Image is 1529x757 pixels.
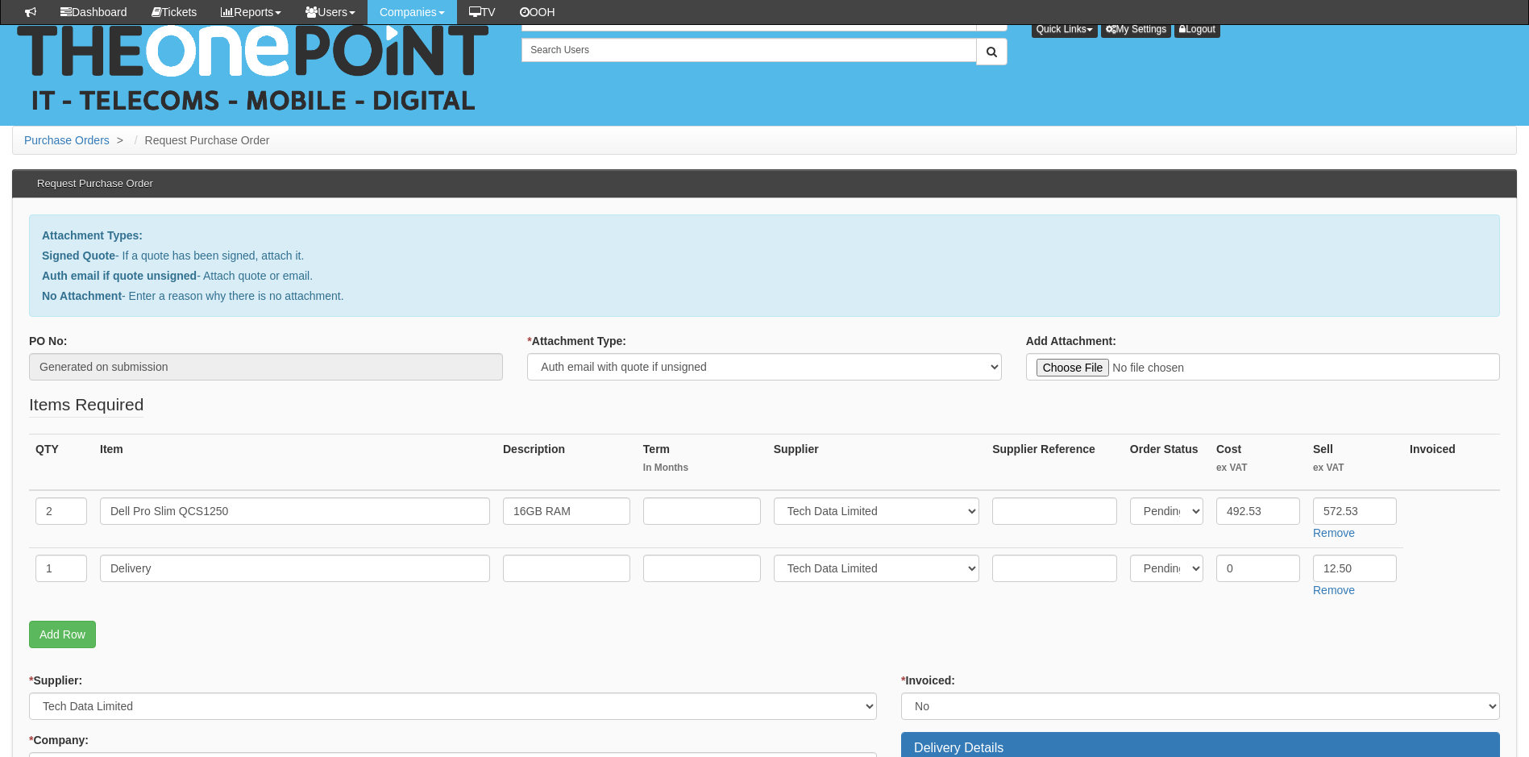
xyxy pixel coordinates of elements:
small: In Months [643,461,761,475]
a: Remove [1313,584,1355,597]
a: Remove [1313,526,1355,539]
p: - Enter a reason why there is no attachment. [42,288,1487,304]
legend: Items Required [29,393,143,418]
h3: Request Purchase Order [29,170,161,198]
input: Search Users [521,38,976,62]
p: - Attach quote or email. [42,268,1487,284]
a: Logout [1174,20,1220,38]
th: Order Status [1124,435,1210,491]
small: ex VAT [1216,461,1300,475]
th: Sell [1307,435,1403,491]
th: Supplier Reference [986,435,1124,491]
span: > [113,134,127,147]
th: Description [497,435,637,491]
button: Quick Links [1032,20,1098,38]
th: Supplier [767,435,987,491]
small: ex VAT [1313,461,1397,475]
h3: Delivery Details [914,741,1487,755]
p: - If a quote has been signed, attach it. [42,247,1487,264]
label: Company: [29,732,89,748]
label: Invoiced: [901,672,955,688]
li: Request Purchase Order [131,132,270,148]
b: No Attachment [42,289,122,302]
b: Signed Quote [42,249,115,262]
label: Add Attachment: [1026,333,1116,349]
th: QTY [29,435,93,491]
a: Purchase Orders [24,134,110,147]
b: Attachment Types: [42,229,143,242]
label: Supplier: [29,672,82,688]
label: PO No: [29,333,67,349]
th: Cost [1210,435,1307,491]
b: Auth email if quote unsigned [42,269,197,282]
th: Item [93,435,497,491]
th: Invoiced [1403,435,1500,491]
label: Attachment Type: [527,333,626,349]
a: My Settings [1101,20,1172,38]
th: Term [637,435,767,491]
a: Add Row [29,621,96,648]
